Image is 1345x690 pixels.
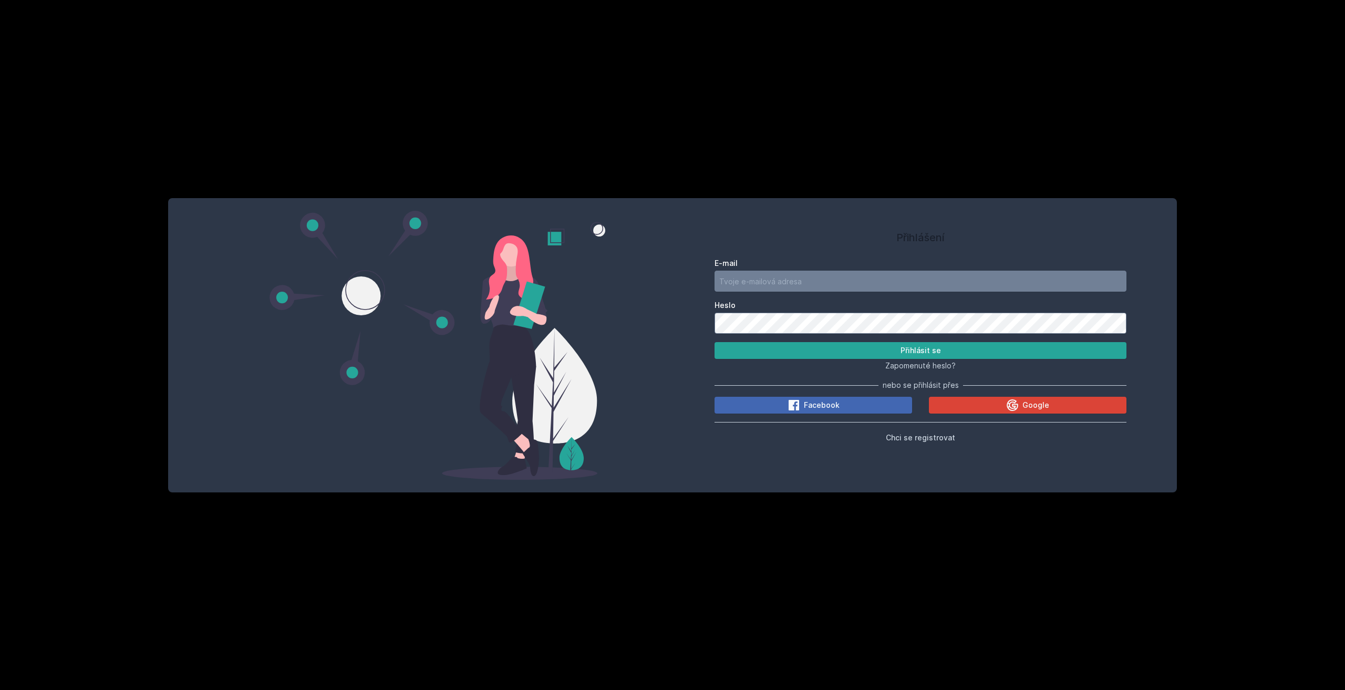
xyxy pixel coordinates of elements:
[804,400,840,410] span: Facebook
[1022,400,1049,410] span: Google
[715,300,1126,311] label: Heslo
[715,271,1126,292] input: Tvoje e-mailová adresa
[886,433,955,442] span: Chci se registrovat
[883,380,959,390] span: nebo se přihlásit přes
[886,431,955,444] button: Chci se registrovat
[715,230,1126,245] h1: Přihlášení
[885,361,956,370] span: Zapomenuté heslo?
[929,397,1126,414] button: Google
[715,342,1126,359] button: Přihlásit se
[715,258,1126,269] label: E-mail
[715,397,912,414] button: Facebook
